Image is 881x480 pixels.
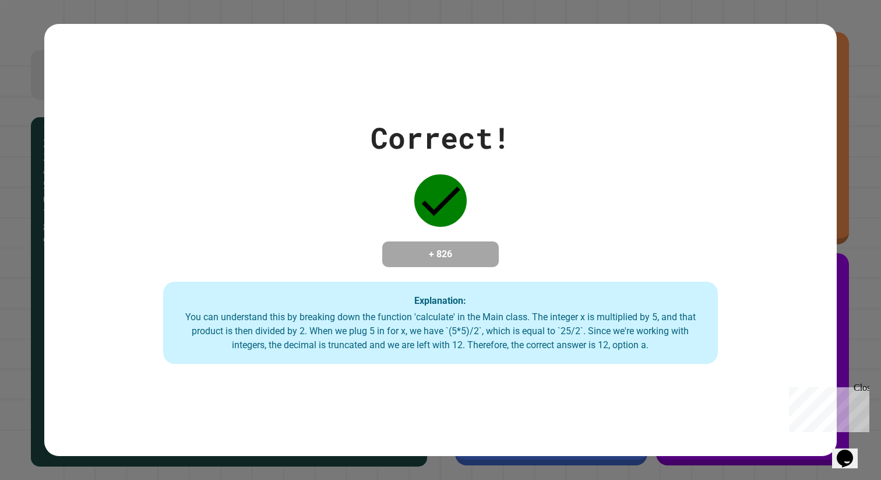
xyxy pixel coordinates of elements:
iframe: chat widget [784,383,869,432]
strong: Explanation: [414,295,466,306]
h4: + 826 [394,247,487,261]
div: You can understand this by breaking down the function 'calculate' in the Main class. The integer ... [175,310,707,352]
div: Correct! [371,116,510,160]
div: Chat with us now!Close [5,5,80,74]
iframe: chat widget [832,433,869,468]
